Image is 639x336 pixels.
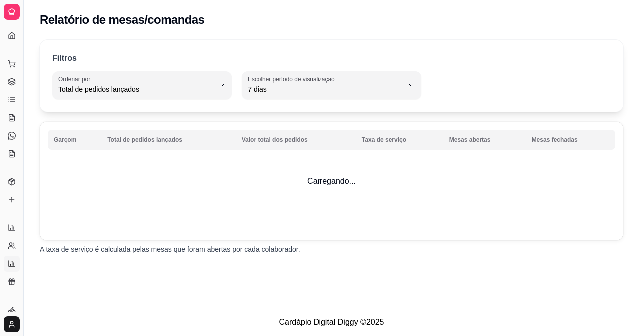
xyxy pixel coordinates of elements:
footer: Cardápio Digital Diggy © 2025 [24,308,639,336]
button: Escolher período de visualização7 dias [242,71,421,99]
label: Escolher período de visualização [248,75,338,83]
label: Ordenar por [58,75,94,83]
span: Total de pedidos lançados [58,84,214,94]
button: Ordenar porTotal de pedidos lançados [52,71,232,99]
p: Filtros [52,52,77,64]
p: A taxa de serviço é calculada pelas mesas que foram abertas por cada colaborador. [40,244,623,254]
td: Carregando... [40,122,623,240]
span: 7 dias [248,84,403,94]
h2: Relatório de mesas/comandas [40,12,204,28]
